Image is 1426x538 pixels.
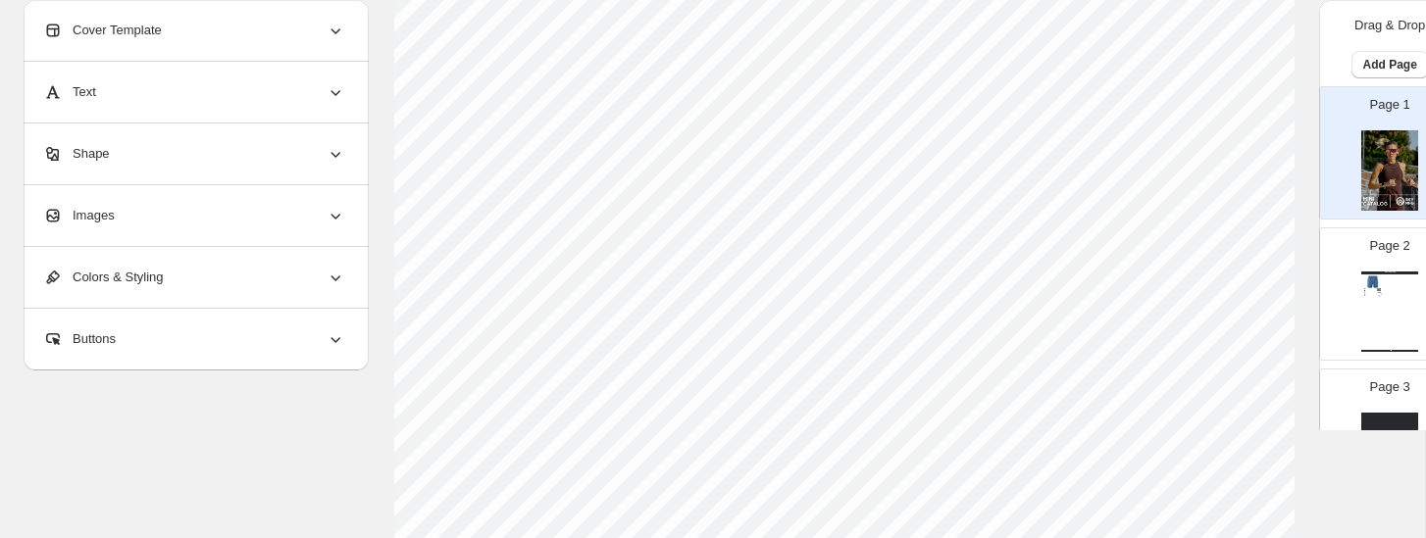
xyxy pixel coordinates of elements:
p: Page 1 [1370,95,1410,115]
span: Buttons [43,329,116,349]
img: cover page [1361,413,1418,493]
div: Watch Catalog [1361,271,1418,274]
div: $ 11.99 [1375,296,1381,297]
p: Drag & Drop [1354,16,1425,35]
div: 5" (Brief Liner) Men's Running Short 1.0 - Blue Ashes - S [1364,288,1376,289]
div: Men's Bottoms (Closeout) [1364,296,1376,297]
div: 5” Men’s Running Short (Brief Liner) 5” inseam with a built-in, stretch brief liner. Made for mov... [1364,289,1376,291]
img: qrcode [1377,288,1380,291]
span: Text [43,82,96,102]
img: primaryImage [1364,274,1381,287]
span: Colors & Styling [43,268,163,287]
img: barcode [1378,292,1381,294]
div: Watch Catalog | Page undefined [1361,350,1418,352]
span: Shape [43,144,110,164]
p: Page 3 [1370,377,1410,397]
p: Page 2 [1370,236,1410,256]
span: Cover Template [43,21,162,40]
div: Barcode №: 721678581676 [1364,295,1376,296]
span: Add Page [1363,57,1417,73]
span: Images [43,206,115,225]
div: $ 11.99 [1375,297,1381,298]
img: cover page [1361,130,1418,211]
